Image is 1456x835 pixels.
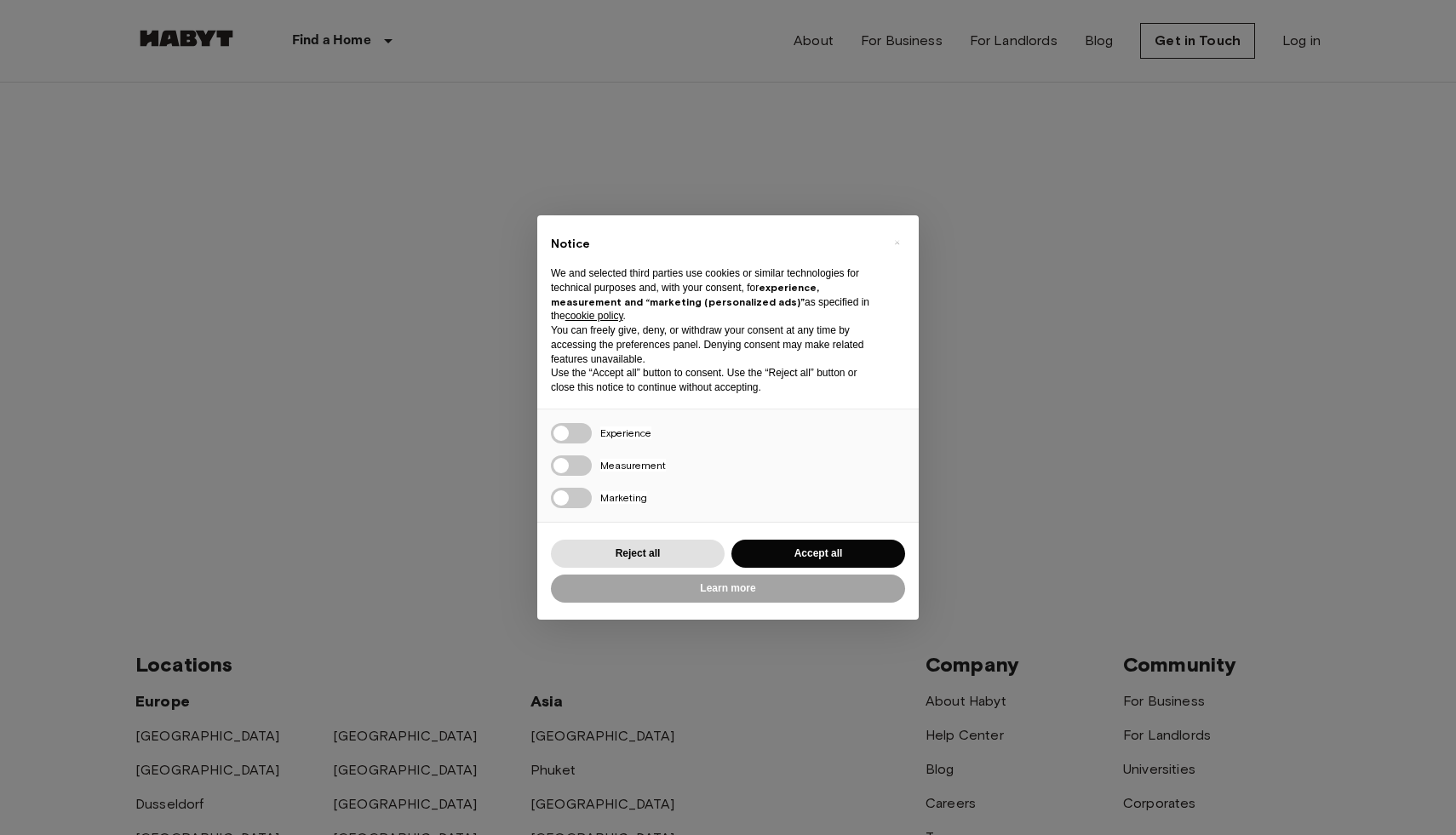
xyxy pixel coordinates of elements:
span: × [894,232,900,253]
span: Marketing [600,491,647,504]
strong: experience, measurement and “marketing (personalized ads)” [551,281,819,308]
h2: Notice [551,236,878,253]
p: We and selected third parties use cookies or similar technologies for technical purposes and, wit... [551,266,878,323]
a: cookie policy [565,310,623,322]
p: Use the “Accept all” button to consent. Use the “Reject all” button or close this notice to conti... [551,366,878,395]
button: Close this notice [883,229,910,256]
button: Learn more [551,575,905,603]
span: Experience [600,426,651,439]
p: You can freely give, deny, or withdraw your consent at any time by accessing the preferences pane... [551,323,878,366]
button: Reject all [551,540,725,568]
span: Measurement [600,459,666,472]
button: Accept all [731,540,905,568]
